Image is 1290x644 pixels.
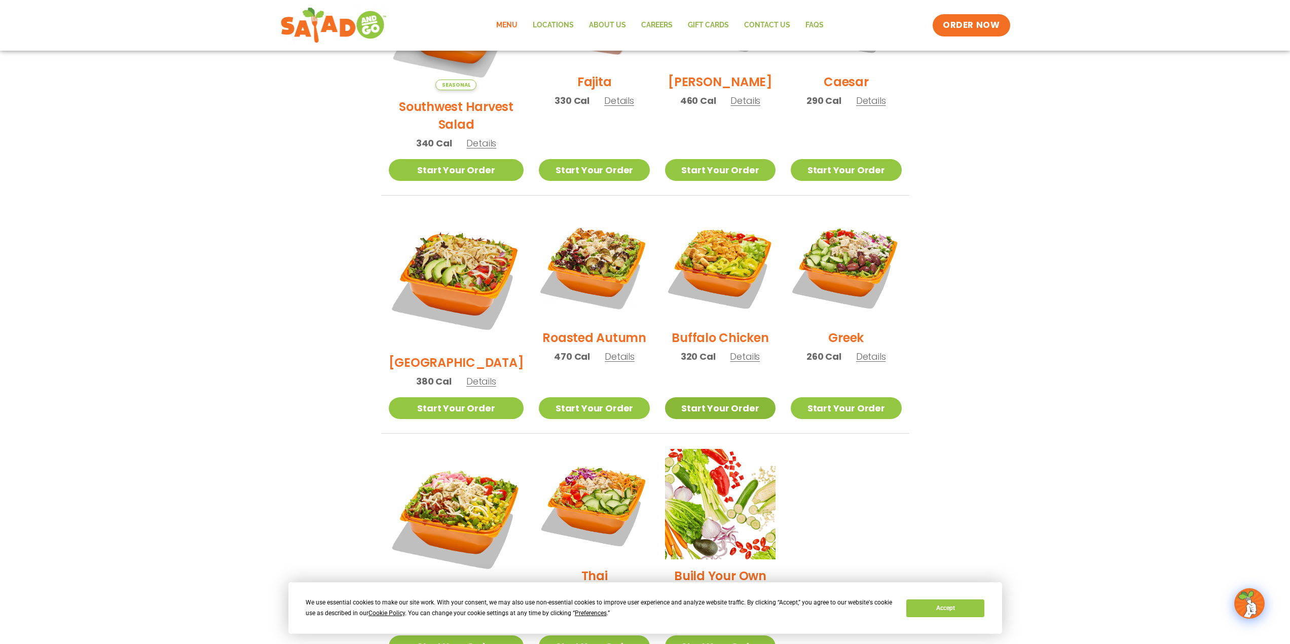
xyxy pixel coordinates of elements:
[736,14,798,37] a: Contact Us
[824,73,869,91] h2: Caesar
[906,599,984,617] button: Accept
[943,19,1000,31] span: ORDER NOW
[288,582,1002,634] div: Cookie Consent Prompt
[806,94,841,107] span: 290 Cal
[674,567,766,585] h2: Build Your Own
[730,94,760,107] span: Details
[665,449,776,559] img: Product photo for Build Your Own
[542,329,646,347] h2: Roasted Autumn
[539,449,649,559] img: Product photo for Thai Salad
[389,211,524,346] img: Product photo for BBQ Ranch Salad
[665,397,776,419] a: Start Your Order
[489,14,525,37] a: Menu
[665,159,776,181] a: Start Your Order
[665,211,776,321] img: Product photo for Buffalo Chicken Salad
[466,137,496,149] span: Details
[416,136,452,150] span: 340 Cal
[634,14,680,37] a: Careers
[389,449,524,584] img: Product photo for Jalapeño Ranch Salad
[856,350,886,363] span: Details
[672,329,768,347] h2: Buffalo Chicken
[791,211,901,321] img: Product photo for Greek Salad
[681,350,716,363] span: 320 Cal
[581,14,634,37] a: About Us
[389,159,524,181] a: Start Your Order
[581,567,608,585] h2: Thai
[539,211,649,321] img: Product photo for Roasted Autumn Salad
[604,94,634,107] span: Details
[668,73,772,91] h2: [PERSON_NAME]
[605,350,635,363] span: Details
[466,375,496,388] span: Details
[389,98,524,133] h2: Southwest Harvest Salad
[791,397,901,419] a: Start Your Order
[577,73,612,91] h2: Fajita
[554,350,590,363] span: 470 Cal
[856,94,886,107] span: Details
[435,80,476,90] span: Seasonal
[416,374,452,388] span: 380 Cal
[680,94,716,107] span: 460 Cal
[368,610,405,617] span: Cookie Policy
[306,597,894,619] div: We use essential cookies to make our site work. With your consent, we may also use non-essential ...
[280,5,387,46] img: new-SAG-logo-768×292
[555,94,589,107] span: 330 Cal
[1235,589,1264,618] img: wpChatIcon
[933,14,1010,36] a: ORDER NOW
[575,610,607,617] span: Preferences
[791,159,901,181] a: Start Your Order
[525,14,581,37] a: Locations
[539,159,649,181] a: Start Your Order
[680,14,736,37] a: GIFT CARDS
[806,350,841,363] span: 260 Cal
[489,14,831,37] nav: Menu
[389,354,524,371] h2: [GEOGRAPHIC_DATA]
[798,14,831,37] a: FAQs
[539,397,649,419] a: Start Your Order
[730,350,760,363] span: Details
[828,329,864,347] h2: Greek
[389,397,524,419] a: Start Your Order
